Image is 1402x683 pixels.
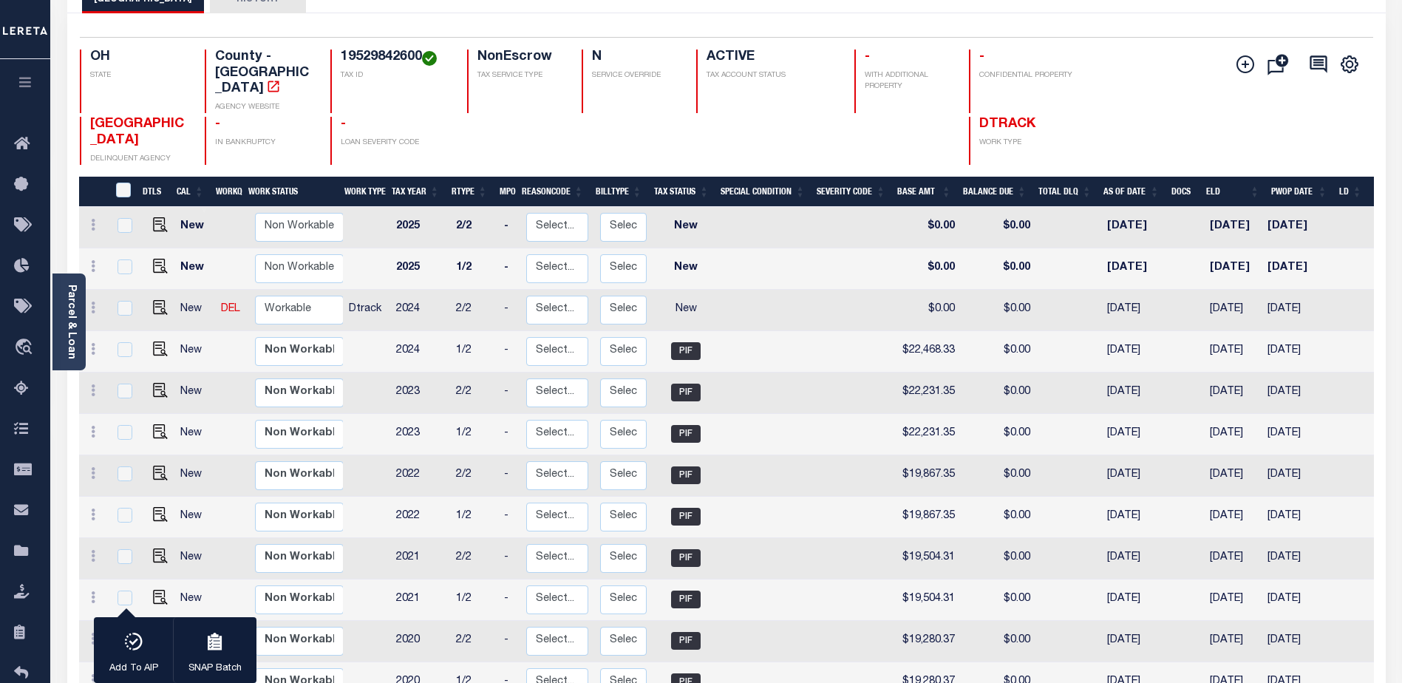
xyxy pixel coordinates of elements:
td: New [174,414,215,455]
th: Balance Due: activate to sort column ascending [957,177,1032,207]
td: $0.00 [961,207,1036,248]
td: [DATE] [1101,414,1168,455]
td: [DATE] [1262,248,1329,290]
td: New [653,290,719,331]
span: PIF [671,632,701,650]
td: $19,504.31 [896,580,962,621]
td: New [174,455,215,497]
p: WITH ADDITIONAL PROPERTY [865,70,951,92]
td: $0.00 [896,290,962,331]
td: 2020 [390,621,450,662]
td: $0.00 [961,373,1036,414]
td: [DATE] [1262,621,1329,662]
td: - [498,580,520,621]
a: Parcel & Loan [66,285,76,359]
td: [DATE] [1101,331,1168,373]
p: SNAP Batch [188,662,242,676]
td: [DATE] [1204,207,1261,248]
td: New [174,331,215,373]
p: LOAN SEVERITY CODE [341,137,449,149]
p: STATE [90,70,188,81]
span: PIF [671,591,701,608]
th: RType: activate to sort column ascending [446,177,494,207]
th: ELD: activate to sort column ascending [1200,177,1266,207]
td: 2022 [390,455,450,497]
td: $19,867.35 [896,497,962,538]
td: New [653,207,719,248]
td: - [498,331,520,373]
th: PWOP Date: activate to sort column ascending [1265,177,1333,207]
td: 1/2 [450,497,498,538]
span: - [979,50,984,64]
td: [DATE] [1204,331,1261,373]
td: $22,468.33 [896,331,962,373]
span: PIF [671,549,701,567]
h4: N [592,50,678,66]
td: New [174,290,215,331]
p: TAX SERVICE TYPE [477,70,564,81]
td: [DATE] [1101,621,1168,662]
td: 2/2 [450,290,498,331]
td: [DATE] [1262,497,1329,538]
span: PIF [671,508,701,526]
td: 2/2 [450,373,498,414]
th: Severity Code: activate to sort column ascending [811,177,891,207]
td: - [498,207,520,248]
th: Base Amt: activate to sort column ascending [891,177,957,207]
td: $19,280.37 [896,621,962,662]
td: $0.00 [896,207,962,248]
span: PIF [671,466,701,484]
td: New [653,248,719,290]
td: $19,867.35 [896,455,962,497]
td: - [498,248,520,290]
td: New [174,207,215,248]
td: $0.00 [961,497,1036,538]
td: New [174,538,215,580]
td: [DATE] [1262,331,1329,373]
span: - [865,50,870,64]
td: [DATE] [1204,455,1261,497]
td: $22,231.35 [896,414,962,455]
td: New [174,497,215,538]
td: - [498,290,520,331]
td: $0.00 [896,248,962,290]
td: 2025 [390,248,450,290]
h4: OH [90,50,188,66]
p: AGENCY WEBSITE [215,102,313,113]
td: [DATE] [1262,580,1329,621]
td: 2024 [390,331,450,373]
th: Tax Status: activate to sort column ascending [648,177,715,207]
td: $0.00 [961,580,1036,621]
td: [DATE] [1204,373,1261,414]
td: 2/2 [450,621,498,662]
th: Special Condition: activate to sort column ascending [715,177,811,207]
h4: ACTIVE [707,50,837,66]
td: 2021 [390,580,450,621]
td: $0.00 [961,248,1036,290]
td: 2025 [390,207,450,248]
td: [DATE] [1262,290,1329,331]
td: [DATE] [1262,207,1329,248]
th: &nbsp;&nbsp;&nbsp;&nbsp;&nbsp;&nbsp;&nbsp;&nbsp;&nbsp;&nbsp; [79,177,107,207]
td: 1/2 [450,580,498,621]
td: $0.00 [961,621,1036,662]
td: $0.00 [961,331,1036,373]
th: ReasonCode: activate to sort column ascending [516,177,590,207]
td: [DATE] [1101,373,1168,414]
td: - [498,373,520,414]
a: DEL [221,304,240,314]
th: As of Date: activate to sort column ascending [1098,177,1166,207]
span: - [215,118,220,131]
span: PIF [671,342,701,360]
td: [DATE] [1204,621,1261,662]
td: [DATE] [1101,580,1168,621]
i: travel_explore [14,339,38,358]
td: $0.00 [961,538,1036,580]
th: BillType: activate to sort column ascending [590,177,648,207]
p: TAX ID [341,70,449,81]
h4: County - [GEOGRAPHIC_DATA] [215,50,313,98]
td: 2023 [390,414,450,455]
span: - [341,118,346,131]
td: 2022 [390,497,450,538]
td: - [498,621,520,662]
